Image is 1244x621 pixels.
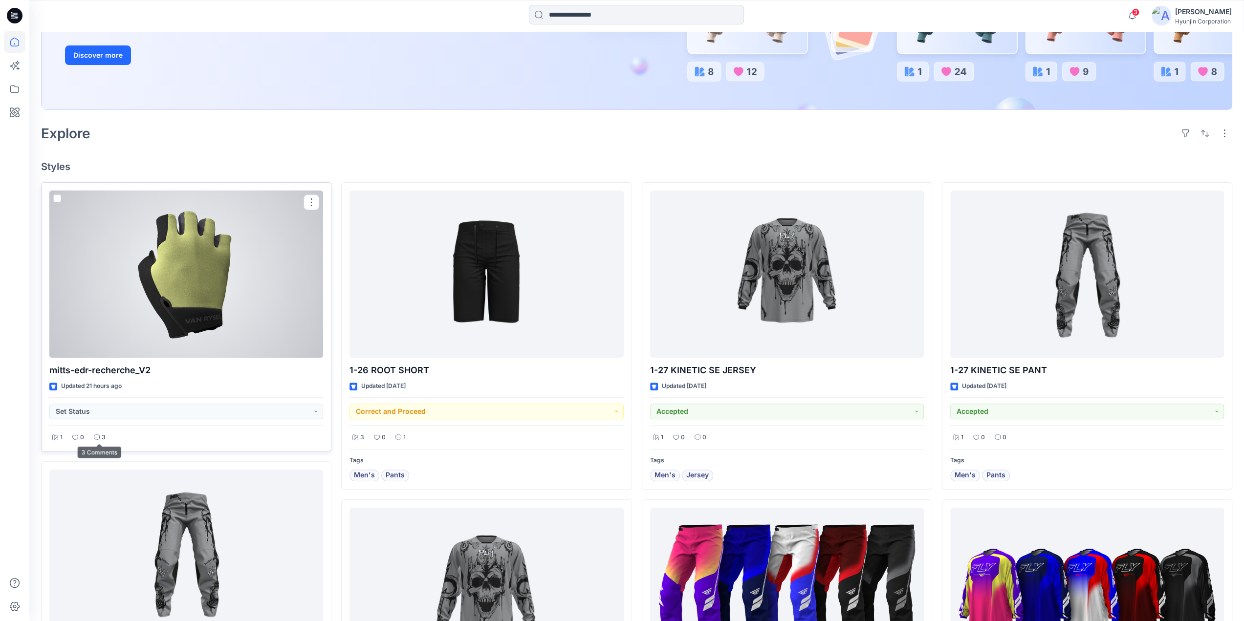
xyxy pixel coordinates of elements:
[361,381,406,391] p: Updated [DATE]
[403,432,406,443] p: 1
[80,432,84,443] p: 0
[986,470,1005,481] span: Pants
[650,455,924,466] p: Tags
[49,191,323,358] a: mitts-edr-recherche_V2
[1152,6,1171,25] img: avatar
[354,470,375,481] span: Men's
[360,432,364,443] p: 3
[650,191,924,358] a: 1-27 KINETIC SE JERSEY
[65,45,285,65] a: Discover more
[41,126,90,141] h2: Explore
[955,470,976,481] span: Men's
[702,432,706,443] p: 0
[962,381,1006,391] p: Updated [DATE]
[950,364,1224,377] p: 1-27 KINETIC SE PANT
[49,364,323,377] p: mitts-edr-recherche_V2
[61,381,122,391] p: Updated 21 hours ago
[661,432,663,443] p: 1
[41,161,1232,172] h4: Styles
[981,432,985,443] p: 0
[686,470,709,481] span: Jersey
[650,364,924,377] p: 1-27 KINETIC SE JERSEY
[65,45,131,65] button: Discover more
[349,364,623,377] p: 1-26 ROOT SHORT
[349,191,623,358] a: 1-26 ROOT SHORT
[950,455,1224,466] p: Tags
[655,470,676,481] span: Men's
[1175,18,1232,25] div: Hyunjin Corporation
[681,432,685,443] p: 0
[1175,6,1232,18] div: [PERSON_NAME]
[1132,8,1139,16] span: 3
[382,432,386,443] p: 0
[1003,432,1006,443] p: 0
[662,381,706,391] p: Updated [DATE]
[102,432,106,443] p: 3
[961,432,963,443] p: 1
[950,191,1224,358] a: 1-27 KINETIC SE PANT
[386,470,405,481] span: Pants
[349,455,623,466] p: Tags
[60,432,63,443] p: 1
